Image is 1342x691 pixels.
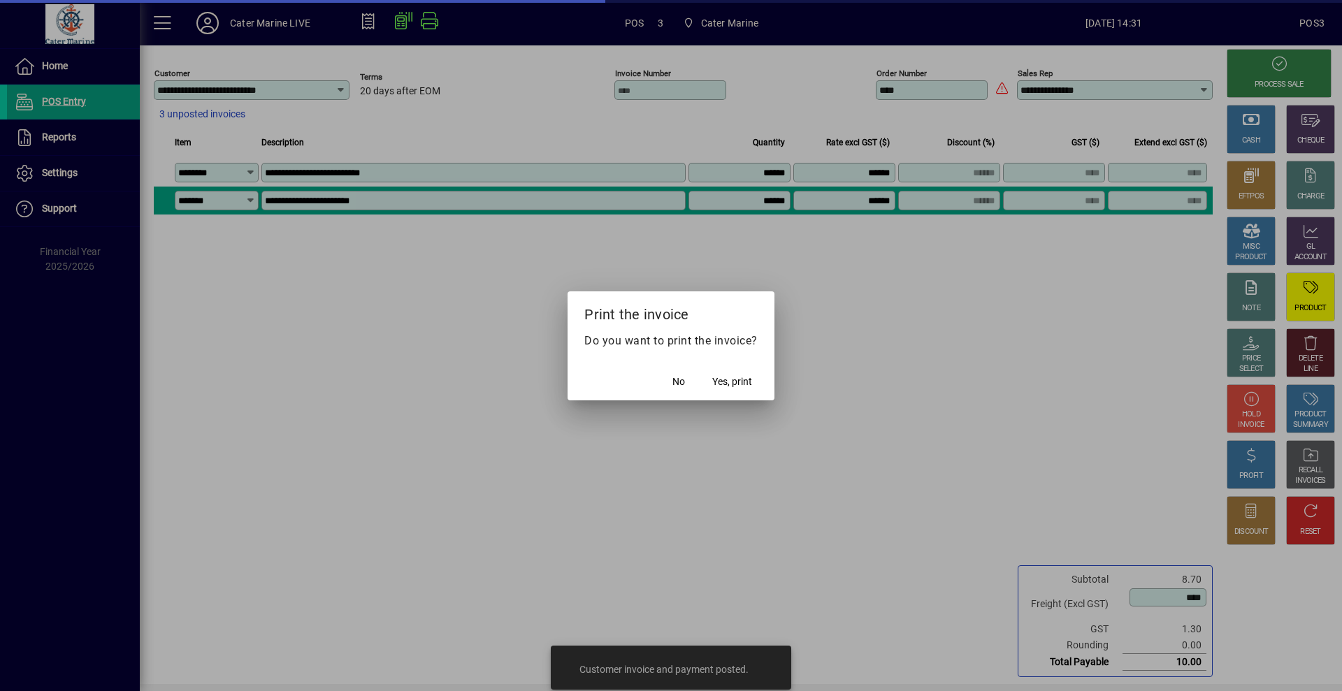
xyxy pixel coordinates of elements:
[672,374,685,389] span: No
[656,370,701,395] button: No
[707,370,758,395] button: Yes, print
[584,333,758,349] p: Do you want to print the invoice?
[568,291,774,332] h2: Print the invoice
[712,374,752,389] span: Yes, print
